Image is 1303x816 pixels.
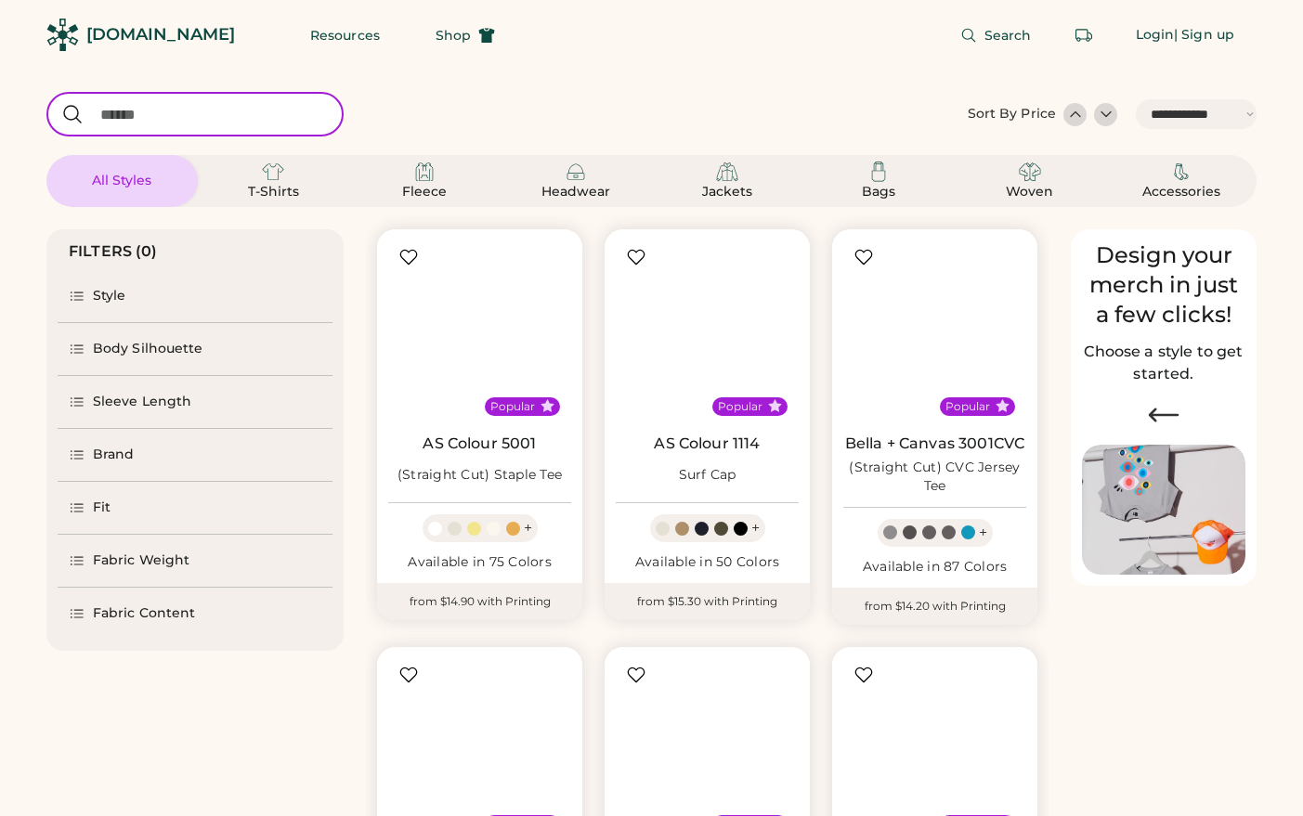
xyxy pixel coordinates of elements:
div: T-Shirts [231,183,315,201]
a: AS Colour 5001 [423,434,536,453]
img: Rendered Logo - Screens [46,19,79,51]
div: Available in 50 Colors [616,553,799,572]
div: Jackets [685,183,769,201]
img: Fleece Icon [413,161,436,183]
div: from $14.20 with Printing [832,588,1037,625]
button: Popular Style [768,399,782,413]
div: + [979,523,987,543]
span: Search [984,29,1032,42]
div: Headwear [534,183,618,201]
div: + [524,518,532,538]
img: Jackets Icon [716,161,738,183]
h2: Choose a style to get started. [1082,341,1245,385]
img: Accessories Icon [1170,161,1192,183]
div: FILTERS (0) [69,240,158,263]
div: [DOMAIN_NAME] [86,23,235,46]
div: Sort By Price [968,105,1056,123]
div: Surf Cap [679,466,736,485]
img: T-Shirts Icon [262,161,284,183]
button: Popular Style [996,399,1010,413]
div: from $15.30 with Printing [605,583,810,620]
div: Woven [988,183,1072,201]
img: BELLA + CANVAS 3001CVC (Straight Cut) CVC Jersey Tee [843,240,1026,423]
div: (Straight Cut) Staple Tee [397,466,562,485]
div: | Sign up [1174,26,1234,45]
div: Fabric Content [93,604,195,623]
button: Search [938,17,1054,54]
div: + [751,518,760,538]
img: AS Colour 5001 (Straight Cut) Staple Tee [388,240,571,423]
img: AS Colour 1114 Surf Cap [616,240,799,423]
div: Fabric Weight [93,551,189,570]
div: Accessories [1140,183,1223,201]
div: Available in 87 Colors [843,558,1026,576]
div: Popular [718,399,762,414]
div: Available in 75 Colors [388,553,571,572]
div: Login [1136,26,1175,45]
button: Retrieve an order [1065,17,1102,54]
button: Shop [413,17,517,54]
div: Bags [837,183,920,201]
img: Headwear Icon [565,161,587,183]
div: Popular [945,399,990,414]
div: Body Silhouette [93,340,203,358]
div: Fleece [383,183,466,201]
img: Woven Icon [1019,161,1041,183]
div: from $14.90 with Printing [377,583,582,620]
a: AS Colour 1114 [654,434,760,453]
div: Sleeve Length [93,393,191,411]
div: Fit [93,499,111,517]
button: Popular Style [541,399,554,413]
span: Shop [436,29,471,42]
div: Style [93,287,126,305]
div: Popular [490,399,535,414]
div: Design your merch in just a few clicks! [1082,240,1245,330]
div: (Straight Cut) CVC Jersey Tee [843,459,1026,496]
button: Resources [288,17,402,54]
div: Brand [93,446,135,464]
img: Bags Icon [867,161,890,183]
img: Image of Lisa Congdon Eye Print on T-Shirt and Hat [1082,445,1245,576]
div: All Styles [80,172,163,190]
a: Bella + Canvas 3001CVC [845,434,1024,453]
